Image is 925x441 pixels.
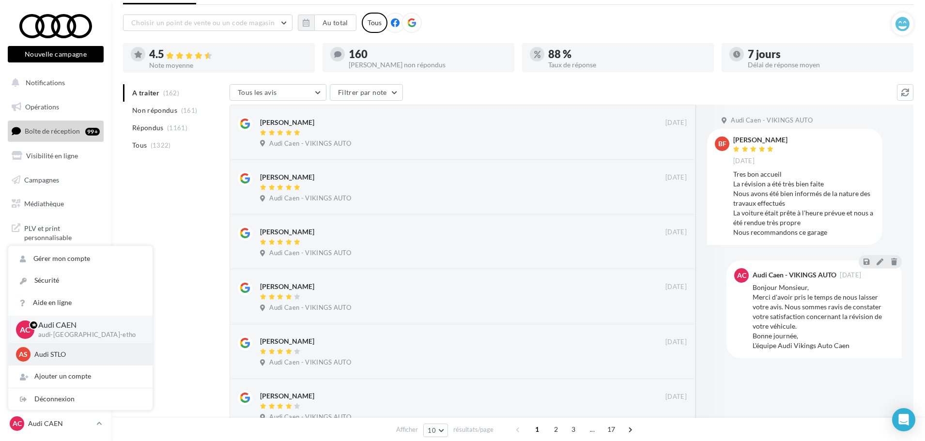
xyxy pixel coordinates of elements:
[362,13,387,33] div: Tous
[8,46,104,62] button: Nouvelle campagne
[269,194,351,203] span: Audi Caen - VIKINGS AUTO
[8,248,153,270] a: Gérer mon compte
[753,272,836,278] div: Audi Caen - VIKINGS AUTO
[733,157,755,166] span: [DATE]
[349,49,507,60] div: 160
[423,424,448,437] button: 10
[665,338,687,347] span: [DATE]
[8,365,153,387] div: Ajouter un compte
[733,169,875,237] div: Tres bon accueil La révision a été très bien faite Nous avons été bien informés de la nature des ...
[733,137,787,143] div: [PERSON_NAME]
[85,128,100,136] div: 99+
[38,319,137,331] p: Audi CAEN
[453,425,493,434] span: résultats/page
[13,419,22,428] span: AC
[748,49,906,60] div: 7 jours
[396,425,418,434] span: Afficher
[260,172,314,182] div: [PERSON_NAME]
[731,116,813,125] span: Audi Caen - VIKINGS AUTO
[149,49,307,60] div: 4.5
[19,350,28,359] span: AS
[8,388,153,410] div: Déconnexion
[737,271,746,280] span: AC
[6,194,106,214] a: Médiathèque
[132,106,177,115] span: Non répondus
[269,358,351,367] span: Audi Caen - VIKINGS AUTO
[665,228,687,237] span: [DATE]
[548,422,564,437] span: 2
[131,18,275,27] span: Choisir un point de vente ou un code magasin
[167,124,187,132] span: (1161)
[34,350,141,359] p: Audi STLO
[6,121,106,141] a: Boîte de réception99+
[665,393,687,401] span: [DATE]
[24,175,59,183] span: Campagnes
[38,331,137,339] p: audi-[GEOGRAPHIC_DATA]-etho
[181,106,198,114] span: (161)
[260,391,314,401] div: [PERSON_NAME]
[298,15,356,31] button: Au total
[24,222,100,243] span: PLV et print personnalisable
[151,141,171,149] span: (1322)
[132,140,147,150] span: Tous
[892,408,915,431] div: Open Intercom Messenger
[269,249,351,258] span: Audi Caen - VIKINGS AUTO
[269,413,351,422] span: Audi Caen - VIKINGS AUTO
[665,283,687,291] span: [DATE]
[748,61,906,68] div: Délai de réponse moyen
[718,139,726,149] span: BF
[238,88,277,96] span: Tous les avis
[8,270,153,291] a: Sécurité
[260,118,314,127] div: [PERSON_NAME]
[269,304,351,312] span: Audi Caen - VIKINGS AUTO
[6,73,102,93] button: Notifications
[6,170,106,190] a: Campagnes
[28,419,92,428] p: Audi CAEN
[6,218,106,246] a: PLV et print personnalisable
[330,84,403,101] button: Filtrer par note
[25,127,80,135] span: Boîte de réception
[260,336,314,346] div: [PERSON_NAME]
[6,146,106,166] a: Visibilité en ligne
[269,139,351,148] span: Audi Caen - VIKINGS AUTO
[665,119,687,127] span: [DATE]
[123,15,293,31] button: Choisir un point de vente ou un code magasin
[8,414,104,433] a: AC Audi CAEN
[665,173,687,182] span: [DATE]
[603,422,619,437] span: 17
[314,15,356,31] button: Au total
[548,49,706,60] div: 88 %
[428,426,436,434] span: 10
[566,422,581,437] span: 3
[20,324,31,335] span: AC
[26,152,78,160] span: Visibilité en ligne
[349,61,507,68] div: [PERSON_NAME] non répondus
[529,422,545,437] span: 1
[230,84,326,101] button: Tous les avis
[753,283,894,350] div: Bonjour Monsieur, Merci d'avoir pris le temps de nous laisser votre avis. Nous sommes ravis de co...
[585,422,600,437] span: ...
[840,272,861,278] span: [DATE]
[260,282,314,291] div: [PERSON_NAME]
[24,199,64,208] span: Médiathèque
[26,78,65,87] span: Notifications
[149,62,307,69] div: Note moyenne
[132,123,164,133] span: Répondus
[260,227,314,237] div: [PERSON_NAME]
[25,103,59,111] span: Opérations
[6,97,106,117] a: Opérations
[548,61,706,68] div: Taux de réponse
[8,292,153,314] a: Aide en ligne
